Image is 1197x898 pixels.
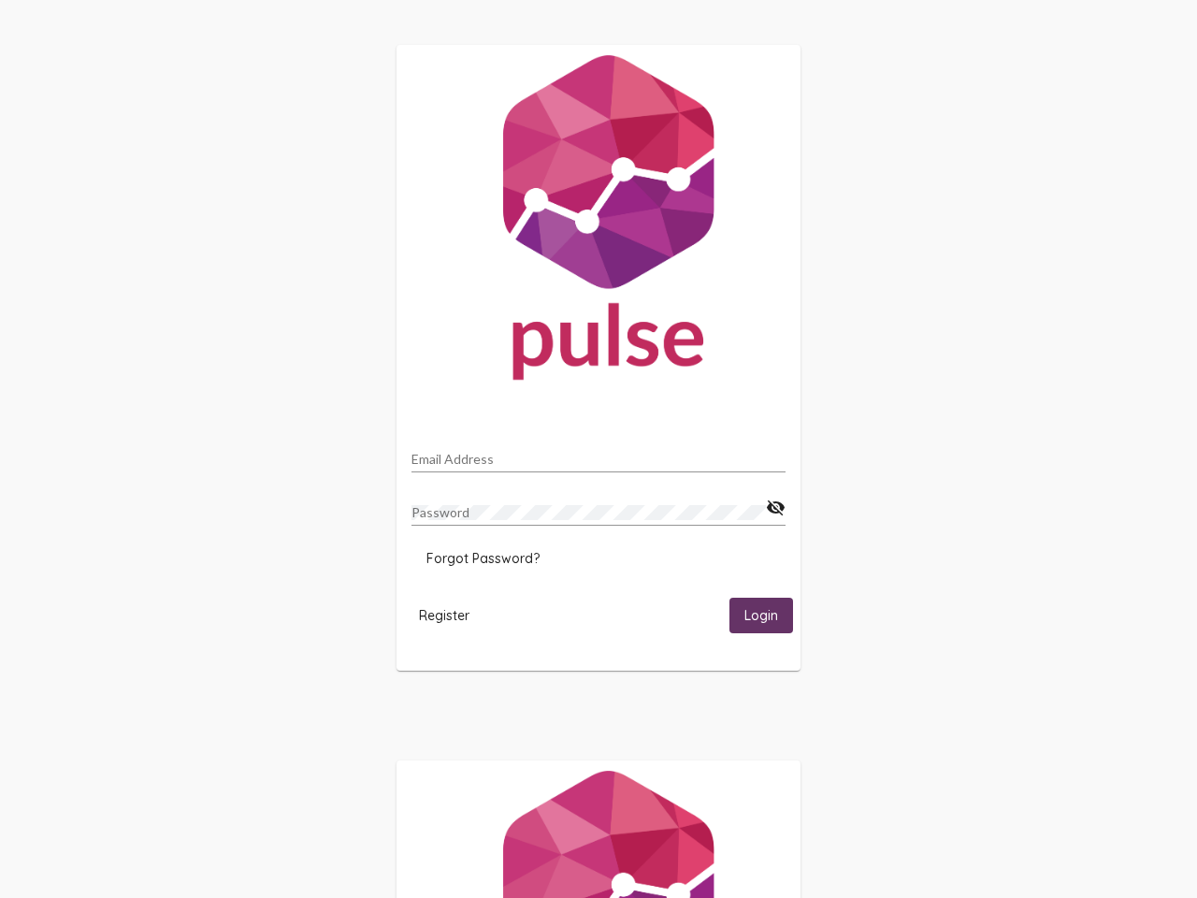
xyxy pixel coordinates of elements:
button: Login [729,598,793,632]
span: Login [744,608,778,625]
button: Forgot Password? [411,542,555,575]
mat-icon: visibility_off [766,497,786,519]
span: Register [419,607,469,624]
span: Forgot Password? [426,550,540,567]
img: Pulse For Good Logo [397,45,800,398]
button: Register [404,598,484,632]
